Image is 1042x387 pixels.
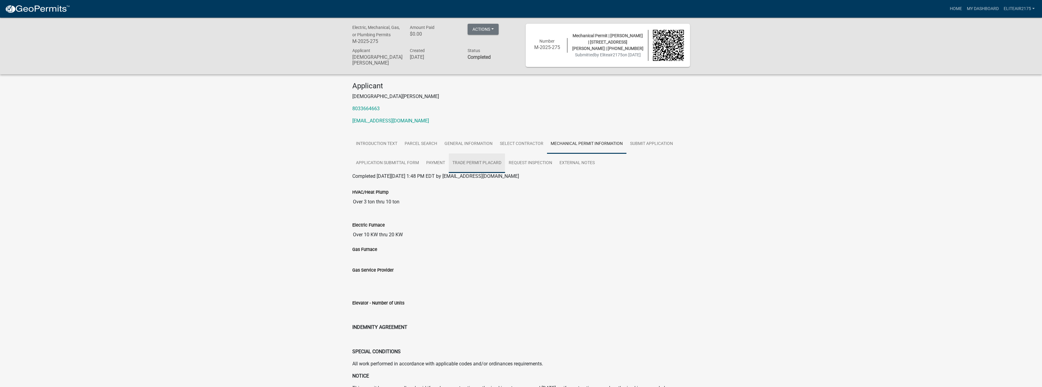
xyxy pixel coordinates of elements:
[532,44,563,50] h6: M-2025-275
[410,31,458,37] h6: $0.00
[547,134,626,154] a: Mechanical Permit Information
[352,153,423,173] a: Application Submittal Form
[352,301,404,305] label: Elevator - Number of Units
[572,33,643,51] span: Mechanical Permit | [PERSON_NAME] | [STREET_ADDRESS][PERSON_NAME] | [PHONE_NUMBER]
[352,106,380,111] a: 8033664663
[449,153,505,173] a: Trade Permit Placard
[401,134,441,154] a: Parcel search
[653,30,684,61] img: QR code
[352,190,389,195] label: HVAC/Heat Plump
[410,54,458,60] h6: [DATE]
[1001,3,1037,15] a: Eliteair2175
[410,48,425,53] span: Created
[352,93,690,100] p: [DEMOGRAPHIC_DATA][PERSON_NAME]
[352,134,401,154] a: Introduction Text
[352,82,690,90] h4: Applicant
[352,248,377,252] label: Gas Furnace
[352,373,369,379] strong: NOTICE
[423,153,449,173] a: Payment
[352,173,519,179] span: Completed [DATE][DATE] 1:48 PM EDT by [EMAIL_ADDRESS][DOMAIN_NAME]
[352,324,407,330] strong: INDEMNITY AGREEMENT
[352,360,690,368] p: All work performed in accordance with applicable codes and/or ordinances requirements.
[352,268,394,273] label: Gas Service Provider
[496,134,547,154] a: Select Contractor
[594,52,622,57] span: by Eliteair2175
[468,24,499,35] button: Actions
[468,54,491,60] strong: Completed
[352,223,385,227] label: Electric Furnace
[468,48,480,53] span: Status
[352,118,429,124] a: [EMAIL_ADDRESS][DOMAIN_NAME]
[964,3,1001,15] a: My Dashboard
[352,349,401,354] strong: SPECIAL CONDITIONS
[410,25,434,30] span: Amount Paid
[352,54,401,66] h6: [DEMOGRAPHIC_DATA][PERSON_NAME]
[352,38,401,44] h6: M-2025-275
[539,39,555,44] span: Number
[505,153,556,173] a: Request Inspection
[626,134,677,154] a: Submit Application
[575,52,641,57] span: Submitted on [DATE]
[441,134,496,154] a: General Information
[556,153,598,173] a: External Notes
[352,25,400,37] span: Electric, Mechanical, Gas, or Plumbing Permits
[947,3,964,15] a: Home
[352,48,370,53] span: Applicant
